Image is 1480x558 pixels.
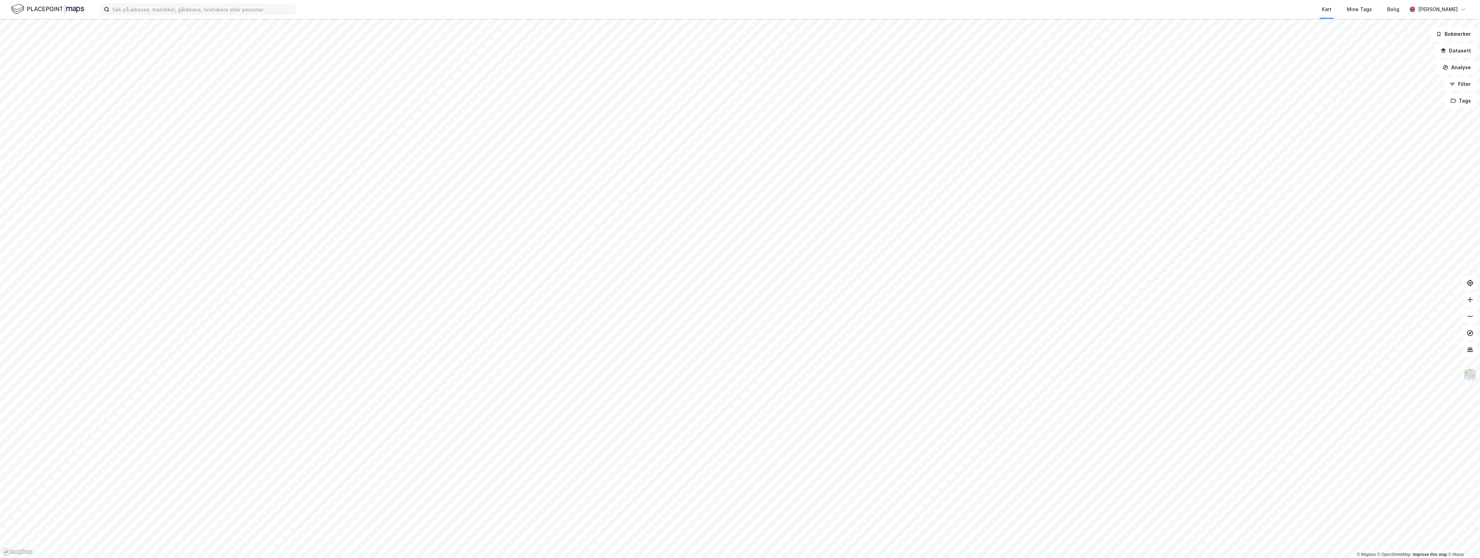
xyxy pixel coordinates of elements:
[1418,5,1458,14] div: [PERSON_NAME]
[1347,5,1372,14] div: Mine Tags
[1357,552,1376,557] a: Mapbox
[1435,44,1477,58] button: Datasett
[2,548,33,556] a: Mapbox homepage
[1445,525,1480,558] div: Kontrollprogram for chat
[11,3,84,15] img: logo.f888ab2527a4732fd821a326f86c7f29.svg
[110,4,295,15] input: Søk på adresse, matrikkel, gårdeiere, leietakere eller personer
[1413,552,1447,557] a: Improve this map
[1437,60,1477,74] button: Analyse
[1430,27,1477,41] button: Bokmerker
[1444,77,1477,91] button: Filter
[1445,525,1480,558] iframe: Chat Widget
[1387,5,1399,14] div: Bolig
[1377,552,1411,557] a: OpenStreetMap
[1445,94,1477,108] button: Tags
[1322,5,1332,14] div: Kart
[1464,368,1477,381] img: Z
